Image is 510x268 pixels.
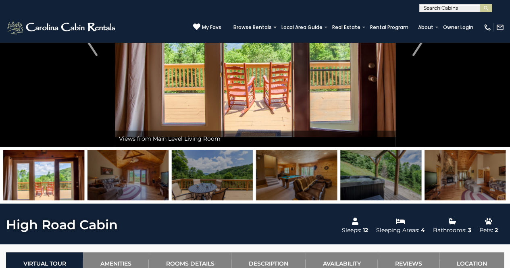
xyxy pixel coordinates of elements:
[496,23,504,31] img: mail-regular-white.png
[115,131,396,147] div: Views from Main Level Living Room
[87,150,169,200] img: 163263466
[340,150,421,200] img: 163263470
[483,23,491,31] img: phone-regular-white.png
[202,24,221,31] span: My Favs
[193,23,221,31] a: My Favs
[172,150,253,200] img: 163263458
[328,22,364,33] a: Real Estate
[6,19,118,35] img: White-1-2.png
[414,22,437,33] a: About
[425,150,506,200] img: 163263457
[229,22,276,33] a: Browse Rentals
[3,150,84,200] img: 163263456
[366,22,412,33] a: Rental Program
[277,22,327,33] a: Local Area Guide
[256,150,337,200] img: 163263467
[439,22,477,33] a: Owner Login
